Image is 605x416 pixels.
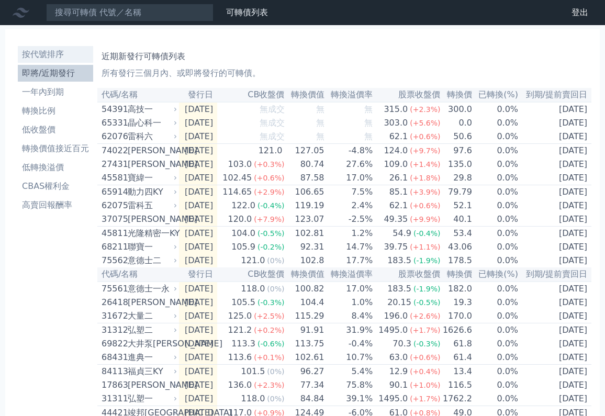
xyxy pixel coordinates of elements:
[179,199,217,212] td: [DATE]
[46,4,214,21] input: 搜尋可轉債 代號／名稱
[473,199,519,212] td: 0.0%
[473,171,519,185] td: 0.0%
[376,392,410,405] div: 1495.0
[441,102,472,116] td: 300.0
[254,188,284,196] span: (+2.9%)
[519,212,591,227] td: [DATE]
[128,130,175,143] div: 雷科六
[128,379,175,391] div: [PERSON_NAME]
[473,323,519,338] td: 0.0%
[179,130,217,144] td: [DATE]
[102,324,125,336] div: 31312
[519,323,591,338] td: [DATE]
[325,88,374,102] th: 轉換溢價率
[441,185,472,199] td: 79.79
[226,7,268,17] a: 可轉債列表
[382,158,410,171] div: 109.0
[325,323,374,338] td: 31.9%
[387,351,410,364] div: 63.0
[128,186,175,198] div: 動力四KY
[410,215,440,223] span: (+9.9%)
[102,296,125,309] div: 26418
[473,378,519,392] td: 0.0%
[229,296,257,309] div: 105.5
[239,392,267,405] div: 118.0
[325,227,374,241] td: 1.2%
[441,240,472,254] td: 43.06
[519,337,591,351] td: [DATE]
[385,296,413,309] div: 20.15
[179,351,217,365] td: [DATE]
[285,144,325,158] td: 127.05
[18,197,93,213] a: 高賣回報酬率
[257,243,285,251] span: (-0.2%)
[226,213,254,226] div: 120.0
[102,379,125,391] div: 17863
[382,117,410,129] div: 303.0
[285,337,325,351] td: 113.75
[102,351,125,364] div: 68431
[325,212,374,227] td: -2.5%
[102,365,125,378] div: 84113
[179,296,217,309] td: [DATE]
[102,338,125,350] div: 69822
[473,267,519,282] th: 已轉換(%)
[519,365,591,379] td: [DATE]
[254,381,284,389] span: (+2.3%)
[285,365,325,379] td: 96.27
[257,229,285,238] span: (-0.5%)
[285,240,325,254] td: 92.31
[285,171,325,185] td: 87.58
[285,296,325,309] td: 104.4
[285,267,325,282] th: 轉換價值
[128,338,175,350] div: 大井泵[PERSON_NAME]
[387,199,410,212] div: 62.1
[229,227,257,240] div: 104.0
[325,392,374,406] td: 39.1%
[519,309,591,323] td: [DATE]
[102,310,125,322] div: 31672
[229,241,257,253] div: 105.9
[128,324,175,336] div: 弘塑二
[128,283,175,295] div: 意德士一永
[519,144,591,158] td: [DATE]
[325,171,374,185] td: 17.0%
[179,144,217,158] td: [DATE]
[441,212,472,227] td: 40.1
[316,104,324,114] span: 無
[18,48,93,61] li: 按代號排序
[519,158,591,171] td: [DATE]
[128,254,175,267] div: 意德士二
[413,340,441,348] span: (-0.3%)
[387,365,410,378] div: 12.9
[18,105,93,117] li: 轉換比例
[441,309,472,323] td: 170.0
[385,254,413,267] div: 183.5
[260,118,285,128] span: 無成交
[239,283,267,295] div: 118.0
[519,130,591,144] td: [DATE]
[473,240,519,254] td: 0.0%
[410,105,440,114] span: (+2.3%)
[256,144,285,157] div: 121.0
[441,158,472,171] td: 135.0
[519,102,591,116] td: [DATE]
[179,116,217,130] td: [DATE]
[179,185,217,199] td: [DATE]
[254,326,284,334] span: (+0.2%)
[18,84,93,100] a: 一年內到期
[325,185,374,199] td: 7.5%
[220,172,254,184] div: 102.45
[519,88,591,102] th: 到期/提前賣回日
[179,392,217,406] td: [DATE]
[473,212,519,227] td: 0.0%
[519,351,591,365] td: [DATE]
[128,158,175,171] div: [PERSON_NAME]
[239,365,267,378] div: 101.5
[316,118,324,128] span: 無
[325,365,374,379] td: 5.4%
[519,378,591,392] td: [DATE]
[473,130,519,144] td: 0.0%
[410,201,440,210] span: (+0.6%)
[257,340,285,348] span: (-0.6%)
